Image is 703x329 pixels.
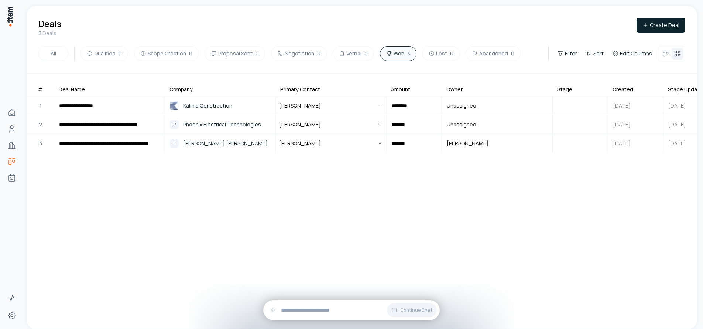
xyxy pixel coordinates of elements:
[317,50,320,57] span: 0
[442,135,493,152] span: [PERSON_NAME]
[4,308,19,323] a: Settings
[6,6,13,27] img: Item Brain Logo
[263,300,440,320] div: Continue Chat
[466,46,521,61] button: Abandoned0
[119,50,122,57] span: 0
[80,46,128,61] button: Qualified0
[557,86,572,93] div: Stage
[183,121,261,129] span: Phoenix Electrical Technologies
[4,105,19,120] a: Home
[511,50,514,57] span: 0
[364,50,368,57] span: 0
[165,116,275,133] a: PPhoenix Electrical Technologies
[280,86,320,93] div: Primary Contact
[446,86,463,93] div: Owner
[134,46,199,61] button: Scope Creation0
[38,86,43,93] div: #
[205,46,265,61] button: Proposal Sent0
[271,46,327,61] button: Negotiation0
[610,48,655,59] button: Edit Columns
[4,170,19,185] a: Agents
[170,101,179,110] img: Kalmia Construction
[637,18,685,33] button: Create Deal
[4,138,19,153] a: Companies
[4,122,19,136] a: People
[380,46,416,61] button: Won3
[40,102,42,110] span: 1
[170,120,179,129] div: P
[387,303,437,317] button: Continue Chat
[333,46,374,61] button: Verbal0
[450,50,453,57] span: 0
[4,291,19,305] a: Activity
[183,139,268,147] span: [PERSON_NAME] [PERSON_NAME]
[189,50,192,57] span: 0
[422,46,460,61] button: Lost0
[583,48,607,59] button: Sort
[183,102,232,110] span: Kalmia Construction
[59,86,85,93] div: Deal Name
[620,50,652,57] span: Edit Columns
[442,97,481,114] span: Unassigned
[38,30,61,37] p: 3 Deals
[391,86,410,93] div: Amount
[593,50,604,57] span: Sort
[613,86,633,93] div: Created
[170,139,179,148] div: F
[400,307,432,313] span: Continue Chat
[38,46,68,61] button: All
[4,154,19,169] a: Deals
[165,97,275,115] a: Kalmia ConstructionKalmia Construction
[39,139,42,147] span: 3
[565,50,577,57] span: Filter
[442,116,481,133] span: Unassigned
[165,135,275,152] a: F[PERSON_NAME] [PERSON_NAME]
[38,18,61,30] h1: Deals
[256,50,259,57] span: 0
[555,48,580,59] button: Filter
[407,50,410,57] span: 3
[169,86,193,93] div: Company
[39,121,42,129] span: 2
